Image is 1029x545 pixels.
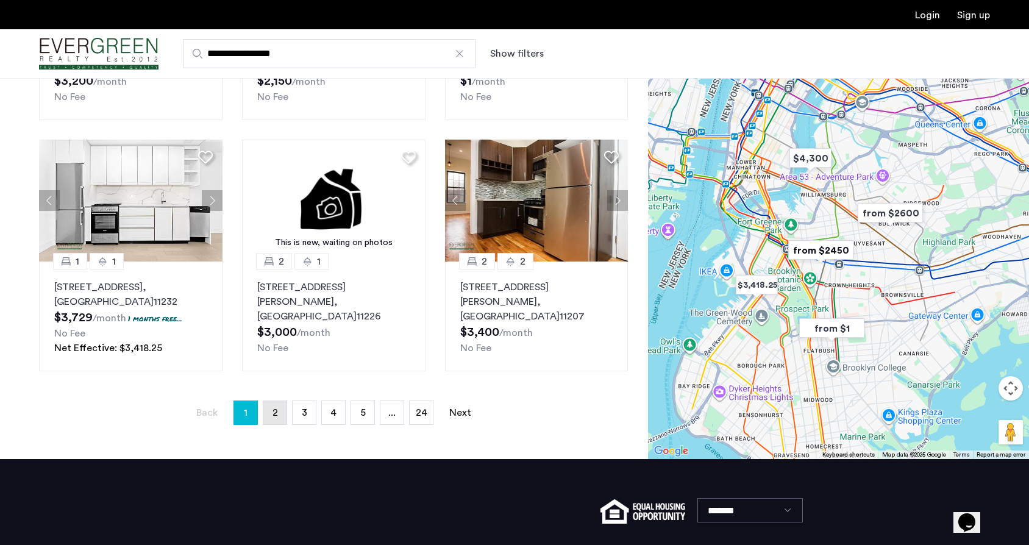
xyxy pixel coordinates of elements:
iframe: chat widget [953,496,992,533]
span: 2 [279,254,284,269]
nav: Pagination [39,401,628,425]
span: No Fee [54,329,85,338]
button: Next apartment [607,190,628,211]
span: 1 [112,254,116,269]
span: 3 [302,408,307,418]
a: Report a map error [977,451,1025,459]
input: Apartment Search [183,39,475,68]
span: 2 [272,408,278,418]
span: 5 [360,408,366,418]
span: 1 [76,254,79,269]
img: 1.gif [242,140,425,262]
span: $3,729 [54,312,93,324]
span: No Fee [54,92,85,102]
span: $3,400 [460,326,499,338]
p: [STREET_ADDRESS] 11232 [54,280,207,309]
a: Terms (opens in new tab) [953,451,969,459]
sub: /month [93,77,127,87]
span: 2 [482,254,487,269]
img: 218_638482865596313972.jpeg [39,140,223,262]
sub: /month [292,77,326,87]
span: No Fee [460,92,491,102]
div: $4,300 [785,144,836,172]
sub: /month [499,328,533,338]
button: Drag Pegman onto the map to open Street View [999,420,1023,444]
a: This is new, waiting on photos [242,140,425,262]
span: 1 [244,403,247,422]
button: Show or hide filters [490,46,544,61]
span: Net Effective: $3,418.25 [54,343,162,353]
span: No Fee [257,92,288,102]
div: from $1 [794,315,869,342]
button: Previous apartment [39,190,60,211]
p: [STREET_ADDRESS][PERSON_NAME] 11207 [460,280,613,324]
span: $1 [460,75,472,87]
button: Previous apartment [445,190,466,211]
div: from $2600 [853,199,928,227]
span: No Fee [257,343,288,353]
img: 66a1adb6-6608-43dd-a245-dc7333f8b390_638899380457288399.jpeg [445,140,628,262]
span: No Fee [460,343,491,353]
button: Keyboard shortcuts [822,451,875,459]
sub: /month [297,328,330,338]
img: Google [651,443,691,459]
p: [STREET_ADDRESS][PERSON_NAME] 11226 [257,280,410,324]
a: Login [915,10,940,20]
span: 2 [520,254,525,269]
a: Next [448,401,472,424]
p: 1 months free... [128,313,182,324]
span: Map data ©2025 Google [882,452,946,458]
a: Registration [957,10,990,20]
span: ... [388,408,396,418]
span: 1 [317,254,321,269]
span: $3,000 [257,326,297,338]
sub: /month [93,313,126,323]
a: Open this area in Google Maps (opens a new window) [651,443,691,459]
a: 21[STREET_ADDRESS][PERSON_NAME], [GEOGRAPHIC_DATA]11226No Fee [242,262,425,371]
span: 24 [416,408,427,418]
span: 4 [330,408,336,418]
a: 11[STREET_ADDRESS], [GEOGRAPHIC_DATA]112321 months free...No FeeNet Effective: $3,418.25 [39,262,223,371]
a: Cazamio Logo [39,31,158,77]
div: $3,418.25 [731,271,783,299]
img: equal-housing.png [600,499,685,524]
sub: /month [472,77,505,87]
span: Back [196,408,218,418]
button: Next apartment [202,190,223,211]
div: This is new, waiting on photos [248,237,419,249]
img: logo [39,31,158,77]
span: $2,150 [257,75,292,87]
div: from $2450 [783,237,858,264]
select: Language select [697,498,803,522]
a: 22[STREET_ADDRESS][PERSON_NAME], [GEOGRAPHIC_DATA]11207No Fee [445,262,628,371]
button: Map camera controls [999,376,1023,401]
span: $3,200 [54,75,93,87]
